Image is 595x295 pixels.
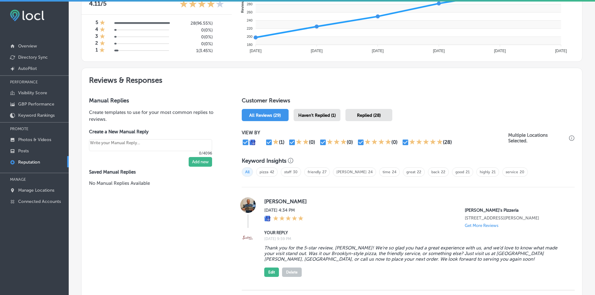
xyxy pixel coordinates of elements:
[18,55,48,60] p: Directory Sync
[95,33,98,40] h4: 3
[100,27,105,33] div: 1 Star
[250,49,261,53] tspan: [DATE]
[311,49,323,53] tspan: [DATE]
[18,43,37,49] p: Overview
[368,170,373,174] a: 24
[296,139,309,146] div: 2 Stars
[99,47,105,54] div: 1 Star
[89,129,212,135] label: Create a New Manual Reply
[242,157,286,164] h3: Keyword Insights
[264,237,565,241] label: [DATE] 9:59 PM
[18,90,47,96] p: Visibility Score
[18,199,61,204] p: Connected Accounts
[270,170,274,174] a: 42
[508,132,568,144] p: Multiple Locations Selected.
[406,170,415,174] a: great
[247,18,252,22] tspan: 240
[18,188,54,193] p: Manage Locations
[433,49,445,53] tspan: [DATE]
[174,27,213,33] h5: 0 ( 0% )
[242,97,575,106] h1: Customer Reviews
[494,49,506,53] tspan: [DATE]
[89,97,222,104] h3: Manual Replies
[298,113,336,118] span: Haven't Replied (1)
[240,229,256,245] img: Image
[18,160,40,165] p: Reputation
[520,170,524,174] a: 20
[100,33,105,40] div: 1 Star
[492,170,496,174] a: 21
[383,170,390,174] a: time
[96,20,98,27] h4: 5
[443,139,452,145] div: (28)
[100,20,105,27] div: 1 Star
[327,139,347,146] div: 3 Stars
[242,130,508,135] p: VIEW BY
[260,170,268,174] a: pizza
[506,170,518,174] a: service
[293,170,298,174] a: 30
[18,148,29,154] p: Posts
[174,48,213,53] h5: 1 ( 3.45% )
[89,139,212,151] textarea: Create your Quick Reply
[466,170,470,174] a: 21
[18,137,51,142] p: Photos & Videos
[247,27,252,30] tspan: 220
[264,245,565,262] blockquote: Thank you for the 5-star review, [PERSON_NAME]! We’re so glad you had a great experience with us,...
[273,139,279,146] div: 1 Star
[18,66,37,71] p: AutoPilot
[264,208,304,213] label: [DATE] 4:34 PM
[264,198,565,204] label: [PERSON_NAME]
[284,170,291,174] a: staff
[247,2,252,6] tspan: 280
[409,139,443,146] div: 5 Stars
[357,113,381,118] span: Replied (28)
[247,10,252,14] tspan: 260
[417,170,421,174] a: 22
[555,49,567,53] tspan: [DATE]
[455,170,464,174] a: good
[282,268,302,277] button: Delete
[242,167,253,177] span: All
[336,170,367,174] a: [PERSON_NAME]
[465,223,498,228] p: Get More Reviews
[89,109,222,123] p: Create templates to use for your most common replies to reviews.
[100,40,105,47] div: 1 Star
[249,113,281,118] span: All Reviews (29)
[322,170,326,174] a: 27
[308,170,321,174] a: friendly
[96,47,98,54] h4: 1
[18,101,54,107] p: GBP Performance
[174,41,213,47] h5: 0 ( 0% )
[189,157,212,167] button: Add new
[279,139,285,145] div: (1)
[465,215,565,221] p: 4125 Race Track Road
[89,151,212,155] p: 0/4096
[480,170,490,174] a: highly
[82,68,582,90] h2: Reviews & Responses
[392,170,396,174] a: 24
[264,230,565,235] label: YOUR REPLY
[372,49,384,53] tspan: [DATE]
[174,34,213,40] h5: 0 ( 0% )
[95,40,98,47] h4: 2
[264,268,279,277] button: Edit
[273,215,304,222] div: 5 Stars
[465,208,565,213] p: Serafina's Pizzeria
[95,27,98,33] h4: 4
[89,180,222,187] p: No Manual Replies Available
[10,10,44,21] img: fda3e92497d09a02dc62c9cd864e3231.png
[89,169,222,175] label: Saved Manual Replies
[347,139,353,145] div: (0)
[431,170,439,174] a: back
[391,139,398,145] div: (0)
[18,113,55,118] p: Keyword Rankings
[247,35,252,38] tspan: 200
[309,139,315,145] div: (0)
[247,43,252,47] tspan: 180
[364,139,391,146] div: 4 Stars
[441,170,445,174] a: 22
[174,21,213,26] h5: 28 ( 96.55% )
